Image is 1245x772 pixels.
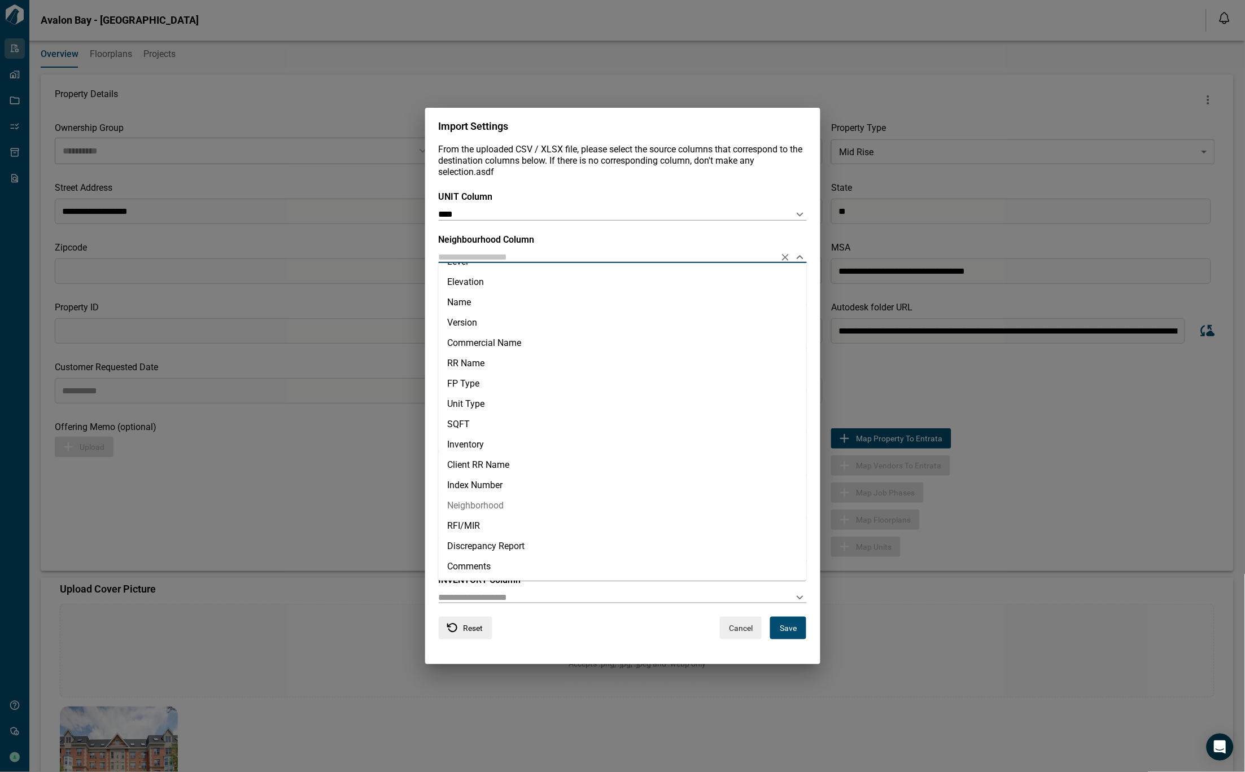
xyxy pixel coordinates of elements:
span: UNIT Column [439,191,493,202]
li: Version [439,313,807,333]
li: Comments [439,556,807,577]
button: Open [792,207,808,222]
li: Inventory [439,435,807,455]
button: Cancel [720,617,762,639]
li: Neighborhood [439,495,807,516]
button: Save [770,617,806,639]
button: Close [792,249,808,265]
li: Commercial Name [439,333,807,353]
li: Unit Type [439,394,807,414]
li: Index Number [439,475,807,495]
li: RR Name [439,353,807,374]
button: Reset [439,617,492,639]
li: FP Type [439,374,807,394]
li: RFI/MIR [439,516,807,536]
span: From the uploaded CSV / XLSX file, please select the source columns that correspond to the destin... [439,144,803,177]
li: Elevation [439,272,807,292]
li: SQFT [439,414,807,435]
button: Clear [777,249,793,265]
button: Open [792,590,808,606]
span: Neighbourhood Column [439,234,535,245]
li: Discrepancy Report [439,536,807,556]
div: Open Intercom Messenger [1207,734,1234,761]
li: Client RR Name [439,455,807,475]
span: INVENTORY Column [439,574,521,585]
span: Import Settings [439,120,509,132]
li: Name [439,292,807,313]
